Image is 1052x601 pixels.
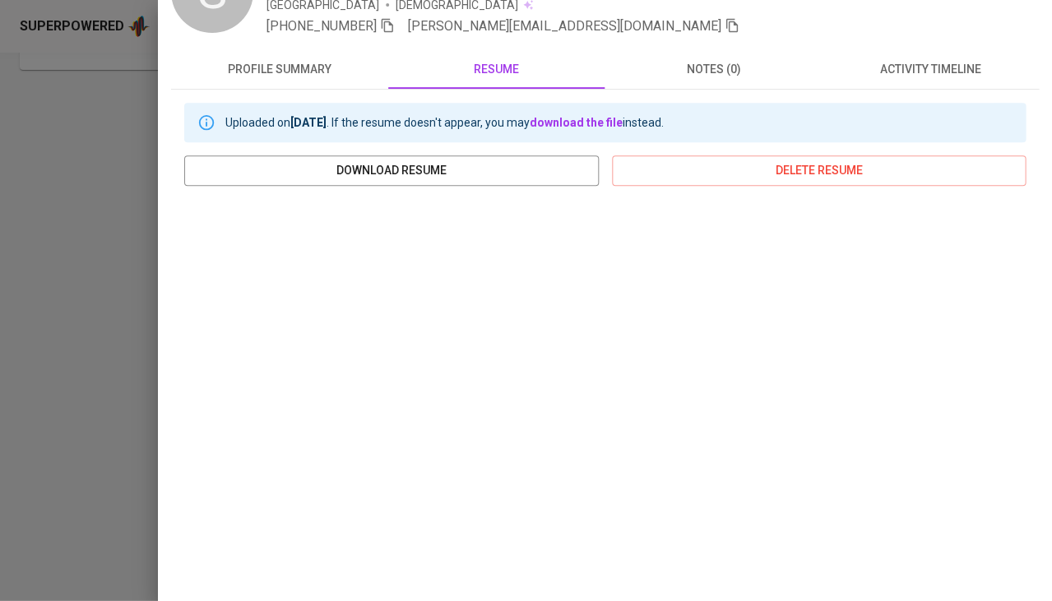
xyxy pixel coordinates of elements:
[398,59,596,80] span: resume
[832,59,1029,80] span: activity timeline
[625,160,1013,181] span: delete resume
[266,18,377,34] span: [PHONE_NUMBER]
[181,59,378,80] span: profile summary
[530,116,623,129] a: download the file
[612,155,1027,186] button: delete resume
[290,116,327,129] b: [DATE]
[615,59,813,80] span: notes (0)
[197,160,586,181] span: download resume
[184,155,599,186] button: download resume
[408,18,721,34] span: [PERSON_NAME][EMAIL_ADDRESS][DOMAIN_NAME]
[225,108,664,137] div: Uploaded on . If the resume doesn't appear, you may instead.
